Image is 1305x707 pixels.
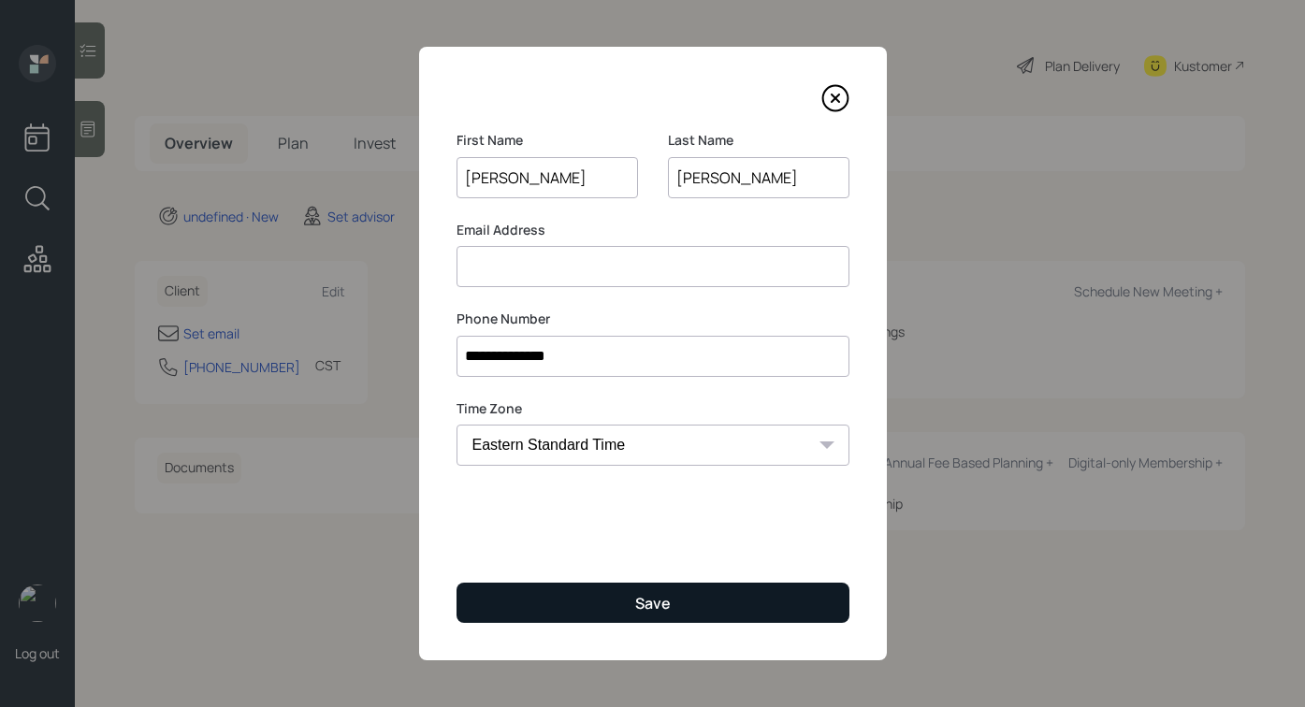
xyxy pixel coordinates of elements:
label: Email Address [457,221,849,239]
label: Time Zone [457,399,849,418]
label: Last Name [668,131,849,150]
label: Phone Number [457,310,849,328]
button: Save [457,583,849,623]
div: Save [635,593,671,613]
label: First Name [457,131,638,150]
